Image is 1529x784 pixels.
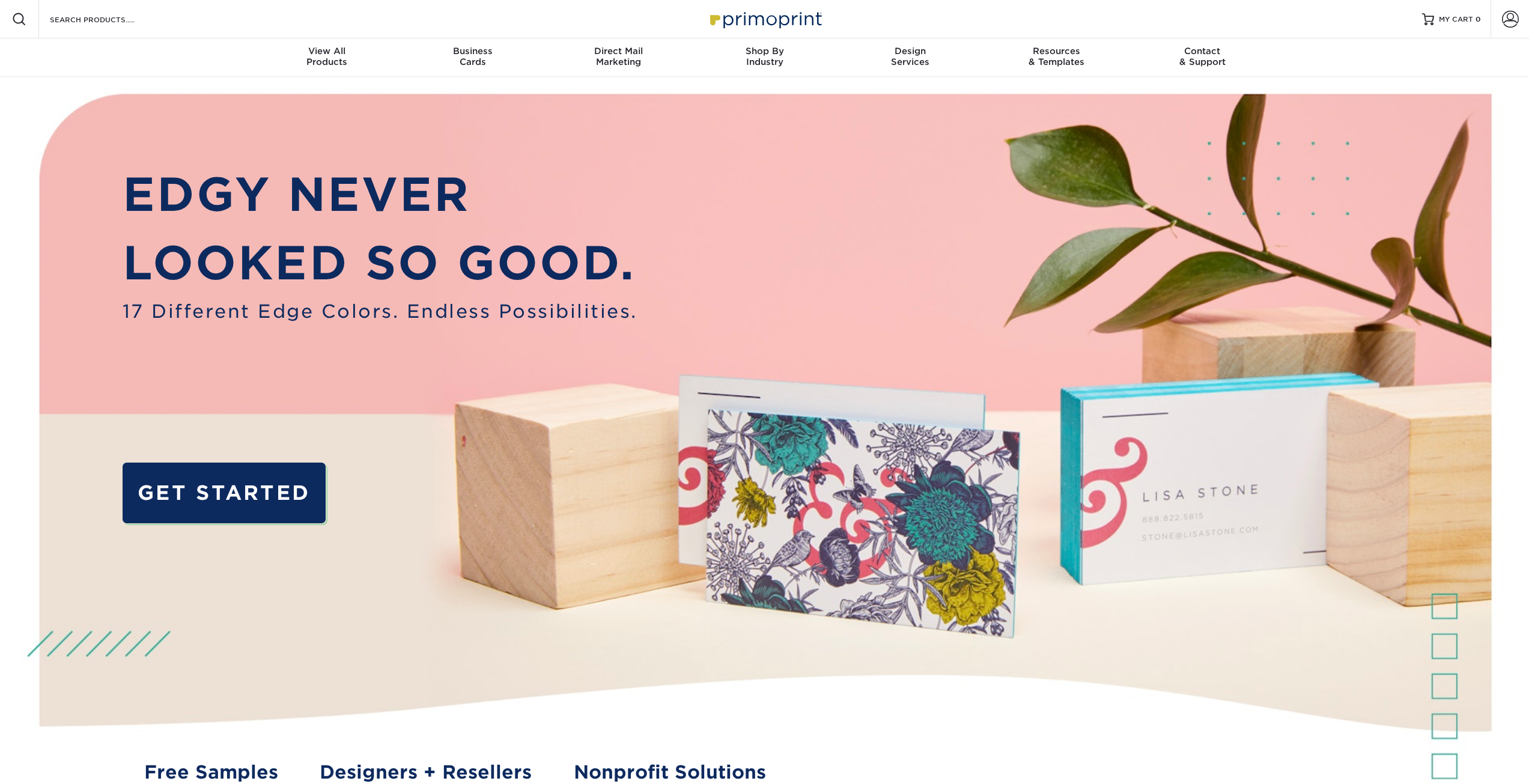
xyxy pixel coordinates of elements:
[692,46,837,56] span: Shop By
[400,46,546,67] div: Cards
[546,46,692,67] div: Marketing
[1129,38,1275,77] a: Contact& Support
[692,46,837,67] div: Industry
[1439,14,1473,25] span: MY CART
[1129,46,1275,67] div: & Support
[1129,46,1275,56] span: Contact
[254,46,400,67] div: Products
[837,46,983,67] div: Services
[254,38,400,77] a: View AllProducts
[983,46,1129,67] div: & Templates
[546,46,692,56] span: Direct Mail
[837,38,983,77] a: DesignServices
[546,38,692,77] a: Direct MailMarketing
[49,12,166,26] input: SEARCH PRODUCTS.....
[400,38,546,77] a: BusinessCards
[400,46,546,56] span: Business
[837,46,983,56] span: Design
[123,229,637,298] p: LOOKED SO GOOD.
[123,298,637,326] span: 17 Different Edge Colors. Endless Possibilities.
[123,160,637,229] p: EDGY NEVER
[983,46,1129,56] span: Resources
[1476,15,1481,23] span: 0
[692,38,837,77] a: Shop ByIndustry
[123,463,326,523] a: GET STARTED
[705,6,825,32] img: Primoprint
[983,38,1129,77] a: Resources& Templates
[254,46,400,56] span: View All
